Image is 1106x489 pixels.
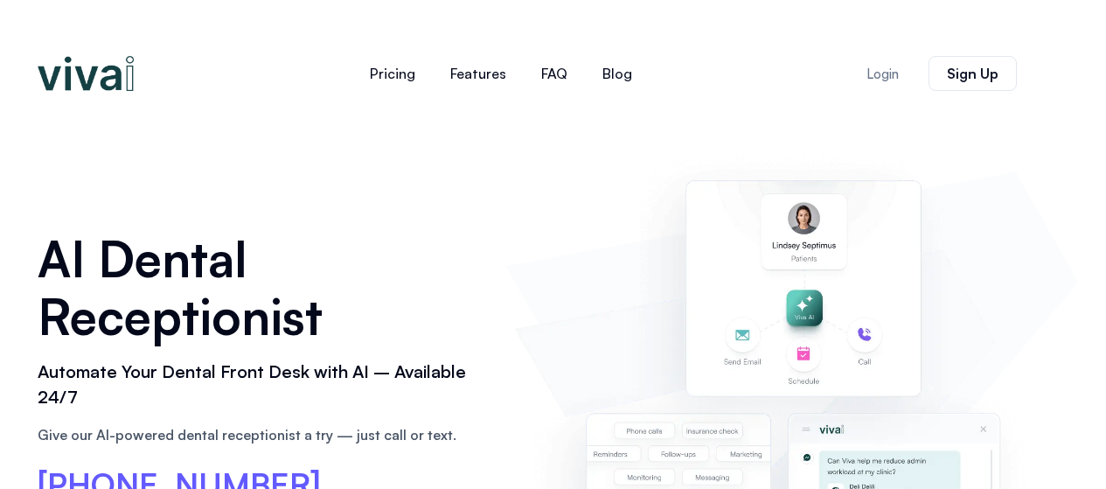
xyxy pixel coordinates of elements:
a: Login [845,57,920,91]
h2: Automate Your Dental Front Desk with AI – Available 24/7 [38,360,489,410]
a: Pricing [352,52,433,94]
p: Give our AI-powered dental receptionist a try — just call or text. [38,424,489,445]
span: Login [866,67,899,80]
nav: Menu [247,52,755,94]
span: Sign Up [947,66,998,80]
a: Features [433,52,524,94]
a: Sign Up [929,56,1017,91]
a: FAQ [524,52,585,94]
a: Blog [585,52,650,94]
h1: AI Dental Receptionist [38,229,489,345]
